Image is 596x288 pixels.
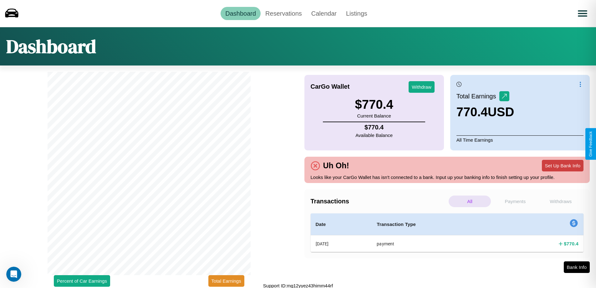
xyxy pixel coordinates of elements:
h4: CarGo Wallet [311,83,350,90]
button: Open menu [574,5,591,22]
p: All Time Earnings [456,135,583,144]
h4: $ 770.4 [564,240,578,247]
h4: Date [316,221,367,228]
h4: Transaction Type [377,221,497,228]
h1: Dashboard [6,34,96,59]
iframe: Intercom live chat [6,267,21,282]
button: Total Earnings [208,275,244,287]
a: Listings [341,7,372,20]
table: simple table [311,213,584,252]
button: Withdraw [409,81,435,93]
h3: $ 770.4 [355,97,393,112]
p: Payments [494,196,536,207]
h4: $ 770.4 [355,124,393,131]
p: Total Earnings [456,91,499,102]
button: Bank Info [564,261,590,273]
div: Give Feedback [588,131,593,157]
a: Calendar [307,7,341,20]
h4: Uh Oh! [320,161,352,170]
th: [DATE] [311,235,372,252]
th: payment [372,235,502,252]
p: Withdraws [540,196,582,207]
p: Looks like your CarGo Wallet has isn't connected to a bank. Input up your banking info to finish ... [311,173,584,181]
button: Percent of Car Earnings [54,275,110,287]
button: Set Up Bank Info [542,160,583,171]
a: Reservations [261,7,307,20]
p: All [449,196,491,207]
p: Available Balance [355,131,393,139]
h3: 770.4 USD [456,105,514,119]
p: Current Balance [355,112,393,120]
h4: Transactions [311,198,447,205]
a: Dashboard [221,7,261,20]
